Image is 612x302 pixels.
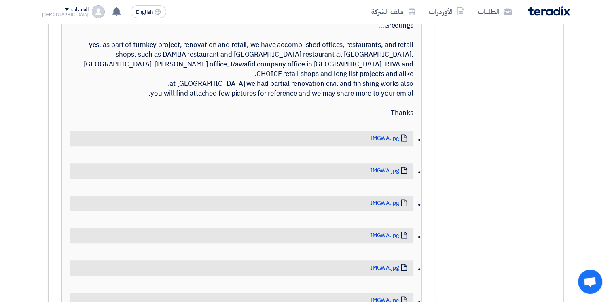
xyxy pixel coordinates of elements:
a: IMGWA.jpg [370,200,399,207]
img: profile_test.png [92,5,105,18]
a: IMGWA.jpg [370,167,399,174]
div: Open chat [578,270,602,294]
a: الطلبات [471,2,518,21]
a: الأوردرات [422,2,471,21]
div: [DEMOGRAPHIC_DATA] [42,13,89,17]
a: IMGWA.jpg [370,232,399,239]
a: ملف الشركة [365,2,422,21]
img: Teradix logo [528,6,570,16]
button: English [131,5,166,18]
span: English [136,9,153,15]
div: hello [PERSON_NAME], Greetings,,, yes, as part of turnkey project, renovation and retail, we have... [70,11,413,118]
a: IMGWA.jpg [370,264,399,272]
div: الحساب [71,6,89,13]
a: IMGWA.jpg [370,135,399,142]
